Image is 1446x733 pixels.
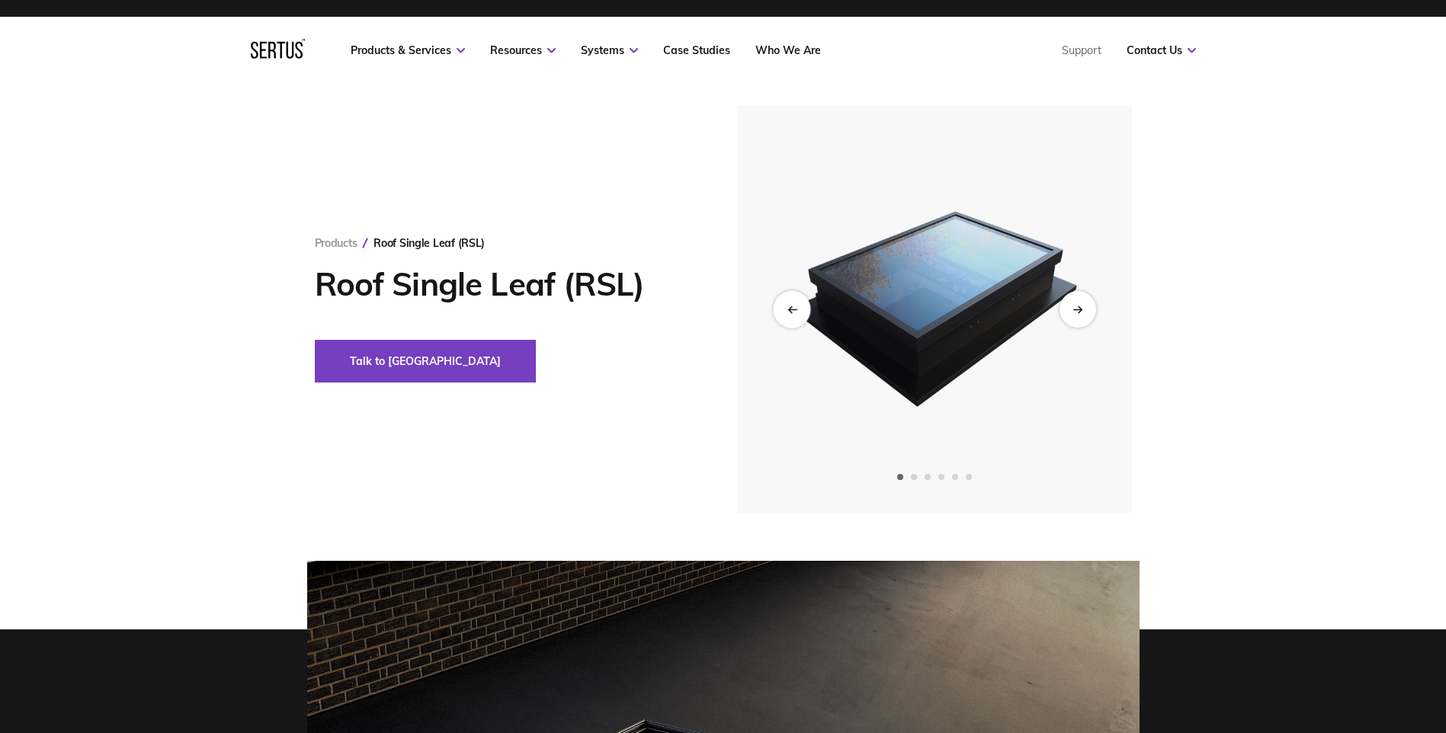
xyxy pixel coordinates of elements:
a: Support [1062,43,1101,57]
a: Case Studies [663,43,730,57]
a: Contact Us [1127,43,1196,57]
div: Next slide [1060,291,1096,328]
a: Who We Are [755,43,821,57]
a: Products & Services [351,43,465,57]
a: Products [315,236,357,250]
span: Go to slide 4 [938,474,944,480]
a: Resources [490,43,556,57]
h1: Roof Single Leaf (RSL) [315,265,692,303]
a: Systems [581,43,638,57]
span: Go to slide 6 [966,474,972,480]
span: Go to slide 3 [925,474,931,480]
span: Go to slide 5 [952,474,958,480]
span: Go to slide 2 [911,474,917,480]
div: Previous slide [773,290,810,328]
button: Talk to [GEOGRAPHIC_DATA] [315,340,536,383]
